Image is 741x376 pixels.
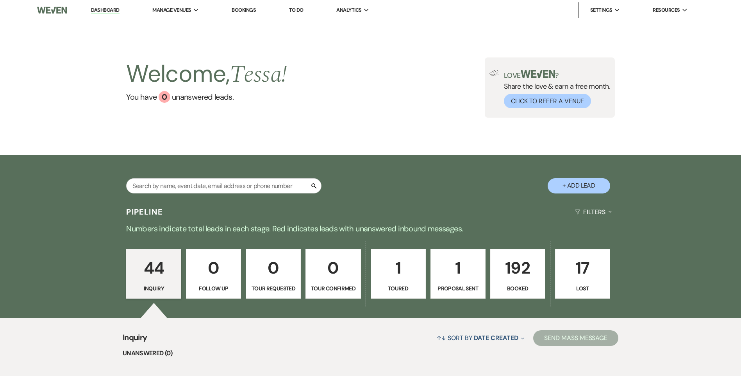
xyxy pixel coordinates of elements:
a: 1Proposal Sent [430,249,486,299]
h2: Welcome, [126,57,287,91]
p: 192 [495,255,540,281]
button: + Add Lead [548,178,610,193]
p: 44 [131,255,176,281]
p: Lost [560,284,605,293]
a: Dashboard [91,7,119,14]
img: weven-logo-green.svg [521,70,555,78]
span: Tessa ! [230,57,287,93]
a: 0Tour Confirmed [305,249,361,299]
a: 192Booked [490,249,545,299]
p: 17 [560,255,605,281]
p: 1 [376,255,421,281]
button: Click to Refer a Venue [504,94,591,108]
p: 0 [251,255,296,281]
p: 0 [191,255,236,281]
span: Settings [590,6,612,14]
span: Inquiry [123,331,147,348]
p: Proposal Sent [436,284,480,293]
img: loud-speaker-illustration.svg [489,70,499,76]
span: Manage Venues [152,6,191,14]
button: Filters [572,202,614,222]
p: Numbers indicate total leads in each stage. Red indicates leads with unanswered inbound messages. [89,222,652,235]
span: Date Created [474,334,518,342]
div: 0 [159,91,170,103]
p: 0 [311,255,355,281]
li: Unanswered (0) [123,348,618,358]
h3: Pipeline [126,206,163,217]
div: Share the love & earn a free month. [499,70,610,108]
p: 1 [436,255,480,281]
a: 44Inquiry [126,249,181,299]
a: Bookings [232,7,256,13]
span: Analytics [336,6,361,14]
input: Search by name, event date, email address or phone number [126,178,321,193]
button: Send Mass Message [533,330,618,346]
p: Tour Confirmed [311,284,355,293]
a: 1Toured [371,249,426,299]
a: You have 0 unanswered leads. [126,91,287,103]
p: Tour Requested [251,284,296,293]
p: Follow Up [191,284,236,293]
a: To Do [289,7,304,13]
a: 0Follow Up [186,249,241,299]
p: Booked [495,284,540,293]
p: Inquiry [131,284,176,293]
img: Weven Logo [37,2,67,18]
a: 17Lost [555,249,610,299]
a: 0Tour Requested [246,249,301,299]
button: Sort By Date Created [434,328,527,348]
p: Toured [376,284,421,293]
p: Love ? [504,70,610,79]
span: ↑↓ [437,334,446,342]
span: Resources [653,6,680,14]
